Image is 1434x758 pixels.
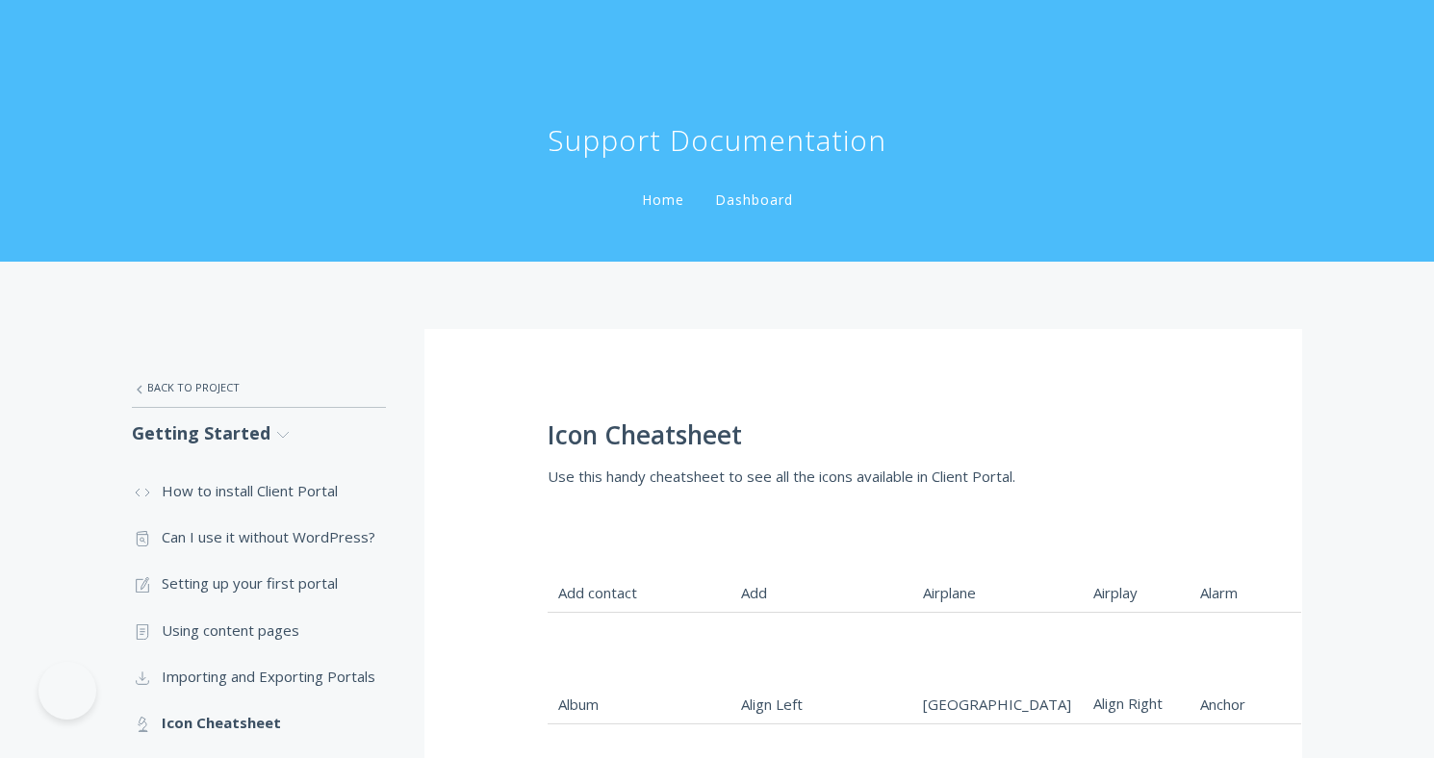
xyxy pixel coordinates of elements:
[548,502,730,613] td: Add contact
[912,502,1083,613] td: Airplane
[548,121,886,160] h1: Support Documentation
[1093,514,1141,562] img: Client Portal Icon
[548,613,730,723] td: Album
[132,367,386,408] a: Back to Project
[548,421,1179,450] h2: Icon Cheatsheet
[1083,613,1191,723] td: Align Right
[132,699,386,745] a: Icon Cheatsheet
[638,190,688,209] a: Home
[38,662,96,720] iframe: Toggle Customer Support
[711,190,797,209] a: Dashboard
[132,514,386,560] a: Can I use it without WordPress?
[132,467,386,514] a: How to install Client Portal
[558,514,606,562] img: Client Portal Icons
[1200,514,1248,562] img: Client Portal Icon
[132,607,386,653] a: Using content pages
[923,514,968,562] img: Client Portal Icon
[912,613,1083,723] td: [GEOGRAPHIC_DATA]
[923,625,971,673] img: Client Portal Icon
[741,514,788,562] img: Client Portal Icon
[1200,625,1248,673] img: Client Portal Icon
[1093,625,1141,672] img: Client Portal Icon
[548,465,1179,488] p: Use this handy cheatsheet to see all the icons available in Client Portal.
[730,502,913,613] td: Add
[132,408,386,459] a: Getting Started
[1190,613,1301,723] td: Anchor
[558,625,606,673] img: Client Portal Icon
[132,560,386,606] a: Setting up your first portal
[1190,502,1301,613] td: Alarm
[1083,502,1191,613] td: Airplay
[730,613,913,723] td: Align Left
[741,625,789,673] img: Client Portal Icon
[132,653,386,699] a: Importing and Exporting Portals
